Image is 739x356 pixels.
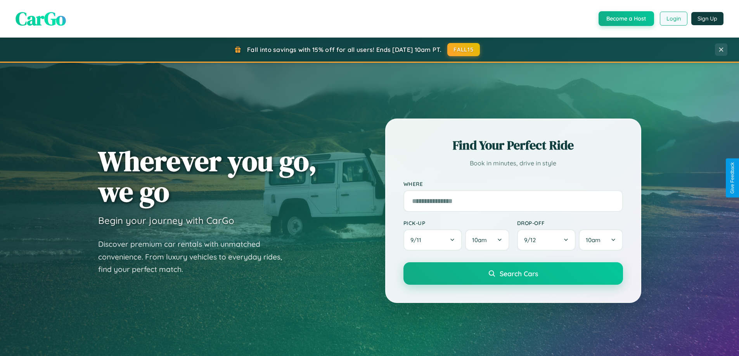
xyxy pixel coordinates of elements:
[403,181,623,187] label: Where
[447,43,480,56] button: FALL15
[247,46,441,53] span: Fall into savings with 15% off for all users! Ends [DATE] 10am PT.
[16,6,66,31] span: CarGo
[517,220,623,226] label: Drop-off
[730,162,735,194] div: Give Feedback
[465,229,509,251] button: 10am
[403,229,462,251] button: 9/11
[586,236,601,244] span: 10am
[579,229,623,251] button: 10am
[524,236,540,244] span: 9 / 12
[98,215,234,226] h3: Begin your journey with CarGo
[410,236,425,244] span: 9 / 11
[403,220,509,226] label: Pick-up
[500,269,538,278] span: Search Cars
[472,236,487,244] span: 10am
[98,238,292,276] p: Discover premium car rentals with unmatched convenience. From luxury vehicles to everyday rides, ...
[98,146,317,207] h1: Wherever you go, we go
[599,11,654,26] button: Become a Host
[403,137,623,154] h2: Find Your Perfect Ride
[403,262,623,285] button: Search Cars
[691,12,723,25] button: Sign Up
[660,12,687,26] button: Login
[517,229,576,251] button: 9/12
[403,158,623,169] p: Book in minutes, drive in style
